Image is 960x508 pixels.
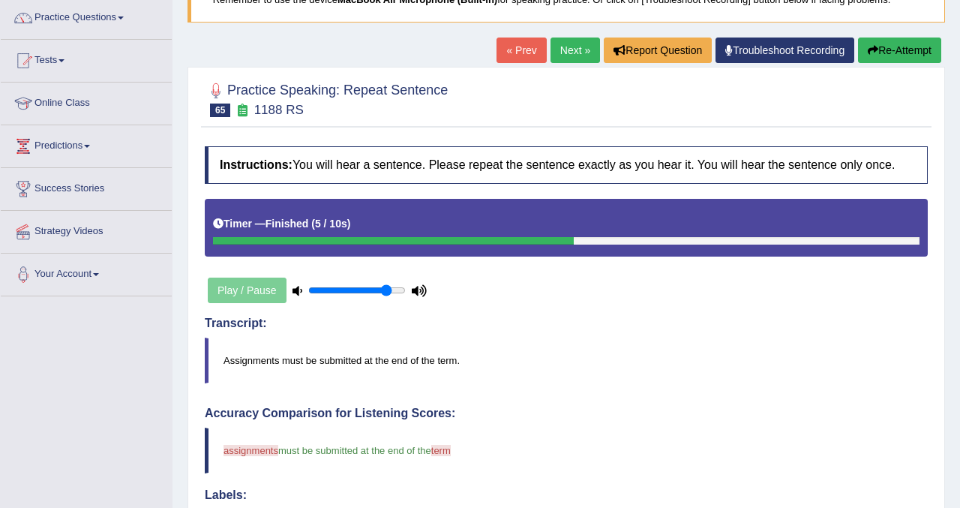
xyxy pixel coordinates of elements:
h4: Labels: [205,488,928,502]
a: Your Account [1,254,172,291]
a: Strategy Videos [1,211,172,248]
a: Success Stories [1,168,172,206]
small: Exam occurring question [234,104,250,118]
blockquote: Assignments must be submitted at the end of the term. [205,338,928,383]
span: must be submitted at the end of the [278,445,431,456]
h4: Transcript: [205,317,928,330]
h4: You will hear a sentence. Please repeat the sentence exactly as you hear it. You will hear the se... [205,146,928,184]
h5: Timer — [213,218,350,230]
b: ( [311,218,315,230]
b: Finished [265,218,309,230]
a: Troubleshoot Recording [715,38,854,63]
b: 5 / 10s [315,218,347,230]
h4: Accuracy Comparison for Listening Scores: [205,407,928,420]
button: Re-Attempt [858,38,941,63]
a: « Prev [496,38,546,63]
a: Next » [550,38,600,63]
h2: Practice Speaking: Repeat Sentence [205,80,448,117]
a: Tests [1,40,172,77]
span: 65 [210,104,230,117]
span: term [431,445,451,456]
span: assignments [223,445,278,456]
b: Instructions: [220,158,292,171]
small: 1188 RS [254,103,304,117]
b: ) [347,218,351,230]
button: Report Question [604,38,712,63]
a: Online Class [1,83,172,120]
a: Predictions [1,125,172,163]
